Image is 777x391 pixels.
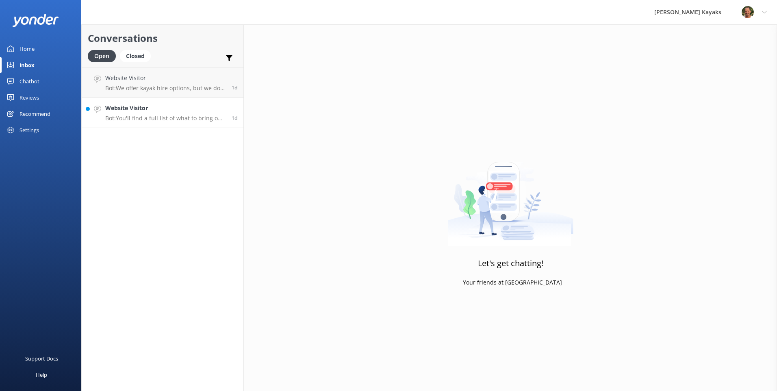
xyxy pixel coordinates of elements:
h4: Website Visitor [105,74,226,83]
a: Closed [120,51,155,60]
h3: Let's get chatting! [478,257,543,270]
div: Settings [20,122,39,138]
a: Open [88,51,120,60]
div: Help [36,367,47,383]
div: Closed [120,50,151,62]
h4: Website Visitor [105,104,226,113]
img: 49-1662257987.jpg [742,6,754,18]
div: Inbox [20,57,35,73]
img: artwork of a man stealing a conversation from at giant smartphone [448,145,573,246]
p: Bot: You'll find a full list of what to bring on the product description of each tour, and a gene... [105,115,226,122]
div: Chatbot [20,73,39,89]
p: - Your friends at [GEOGRAPHIC_DATA] [459,278,562,287]
div: Open [88,50,116,62]
div: Reviews [20,89,39,106]
div: Support Docs [25,350,58,367]
h2: Conversations [88,30,237,46]
a: Website VisitorBot:We offer kayak hire options, but we do not hire single kayaks for solo passeng... [82,67,243,98]
span: Sep 02 2025 05:49am (UTC +12:00) Pacific/Auckland [232,84,237,91]
div: Recommend [20,106,50,122]
div: Home [20,41,35,57]
img: yonder-white-logo.png [12,14,59,27]
a: Website VisitorBot:You'll find a full list of what to bring on the product description of each to... [82,98,243,128]
span: Sep 01 2025 05:43pm (UTC +12:00) Pacific/Auckland [232,115,237,122]
p: Bot: We offer kayak hire options, but we do not hire single kayaks for solo passengers. If you ar... [105,85,226,92]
